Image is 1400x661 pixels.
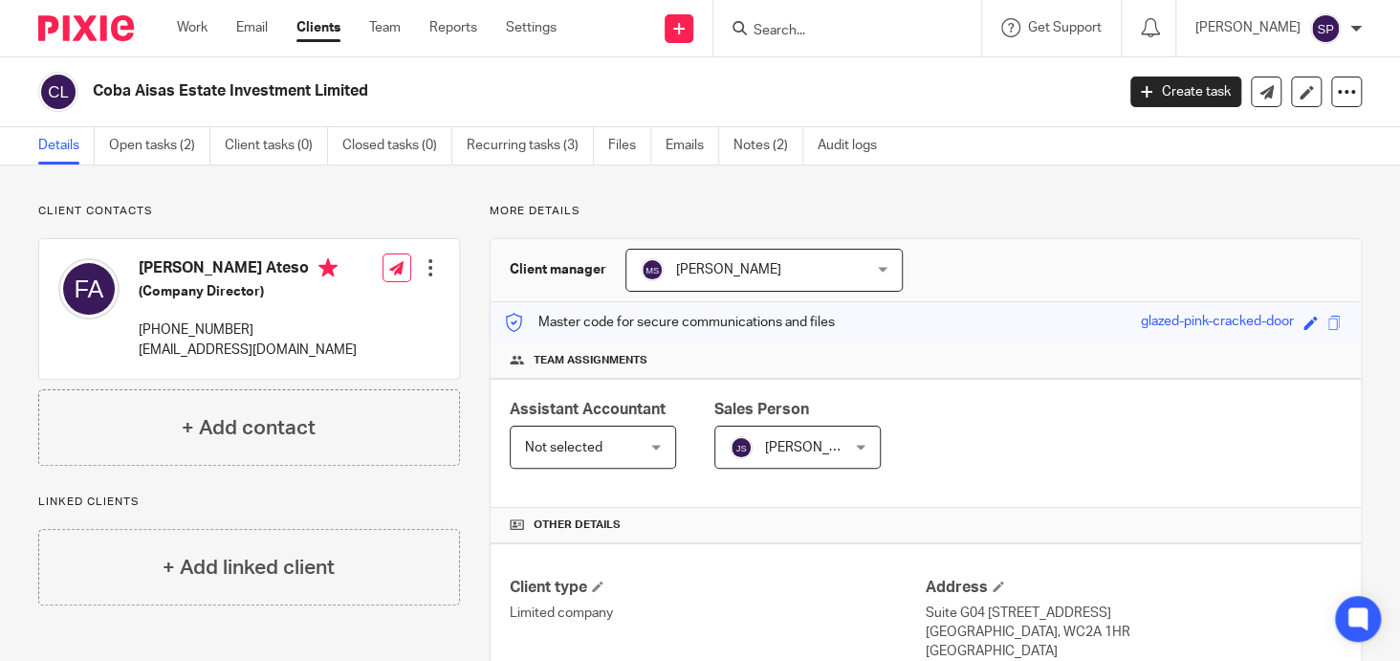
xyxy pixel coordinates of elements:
a: Details [38,127,95,165]
p: [EMAIL_ADDRESS][DOMAIN_NAME] [139,341,357,360]
a: Files [608,127,651,165]
p: [PHONE_NUMBER] [139,320,357,340]
h4: + Add contact [182,413,316,443]
p: More details [490,204,1362,219]
a: Closed tasks (0) [342,127,452,165]
span: Assistant Accountant [510,402,666,417]
i: Primary [318,258,338,277]
a: Reports [429,18,477,37]
span: [PERSON_NAME] [676,263,781,276]
span: Not selected [525,441,602,454]
h4: [PERSON_NAME] Ateso [139,258,357,282]
h4: Client type [510,578,926,598]
a: Client tasks (0) [225,127,328,165]
img: svg%3E [1310,13,1341,44]
h3: Client manager [510,260,606,279]
div: glazed-pink-cracked-door [1141,312,1294,334]
a: Team [369,18,401,37]
a: Email [236,18,268,37]
span: Other details [534,518,621,533]
p: Master code for secure communications and files [505,313,835,332]
span: [PERSON_NAME] [765,441,870,454]
img: svg%3E [641,258,664,281]
a: Audit logs [818,127,891,165]
p: [PERSON_NAME] [1195,18,1301,37]
p: [GEOGRAPHIC_DATA], WC2A 1HR [926,623,1342,642]
p: [GEOGRAPHIC_DATA] [926,642,1342,661]
a: Clients [296,18,340,37]
a: Emails [666,127,719,165]
h2: Coba Aisas Estate Investment Limited [93,81,900,101]
p: Linked clients [38,495,460,510]
img: svg%3E [38,72,78,112]
img: Pixie [38,15,134,41]
h4: + Add linked client [163,553,335,583]
p: Suite G04 [STREET_ADDRESS] [926,604,1342,623]
span: Get Support [1028,21,1102,34]
span: Team assignments [534,353,647,368]
a: Create task [1130,77,1241,107]
img: svg%3E [58,258,120,319]
a: Settings [506,18,557,37]
a: Open tasks (2) [109,127,210,165]
p: Limited company [510,604,926,623]
a: Recurring tasks (3) [467,127,594,165]
h4: Address [926,578,1342,598]
img: svg%3E [730,436,753,459]
span: Sales Person [714,402,809,417]
a: Notes (2) [733,127,803,165]
a: Work [177,18,208,37]
input: Search [752,23,924,40]
h5: (Company Director) [139,282,357,301]
p: Client contacts [38,204,460,219]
